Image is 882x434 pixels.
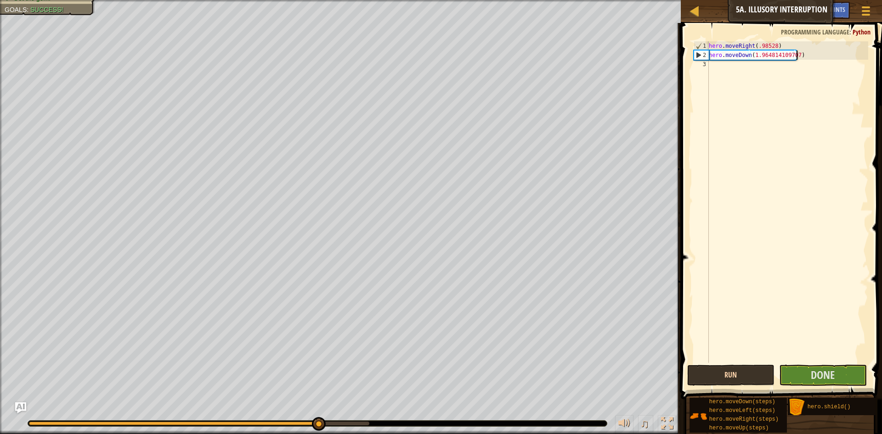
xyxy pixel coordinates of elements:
button: Ask AI [15,402,26,413]
button: Toggle fullscreen [658,415,676,434]
div: 1 [694,41,709,51]
span: hero.moveLeft(steps) [709,407,775,414]
div: 3 [694,60,709,69]
img: portrait.png [690,407,707,425]
button: Show game menu [854,2,877,23]
span: : [27,6,30,13]
button: Run [687,365,775,386]
button: Adjust volume [615,415,633,434]
button: ♫ [638,415,654,434]
button: Done [779,365,867,386]
span: hero.moveDown(steps) [709,399,775,405]
span: ♫ [640,417,649,430]
img: portrait.png [788,399,805,416]
span: Ask AI [805,5,821,14]
span: Success! [30,6,63,13]
div: 2 [694,51,709,60]
span: Goals [5,6,27,13]
span: hero.moveUp(steps) [709,425,769,431]
span: Hints [830,5,845,14]
span: hero.shield() [808,404,851,410]
span: hero.moveRight(steps) [709,416,779,423]
span: Python [853,28,871,36]
button: Ask AI [801,2,825,19]
span: Programming language [781,28,849,36]
span: Done [811,367,835,382]
span: : [849,28,853,36]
